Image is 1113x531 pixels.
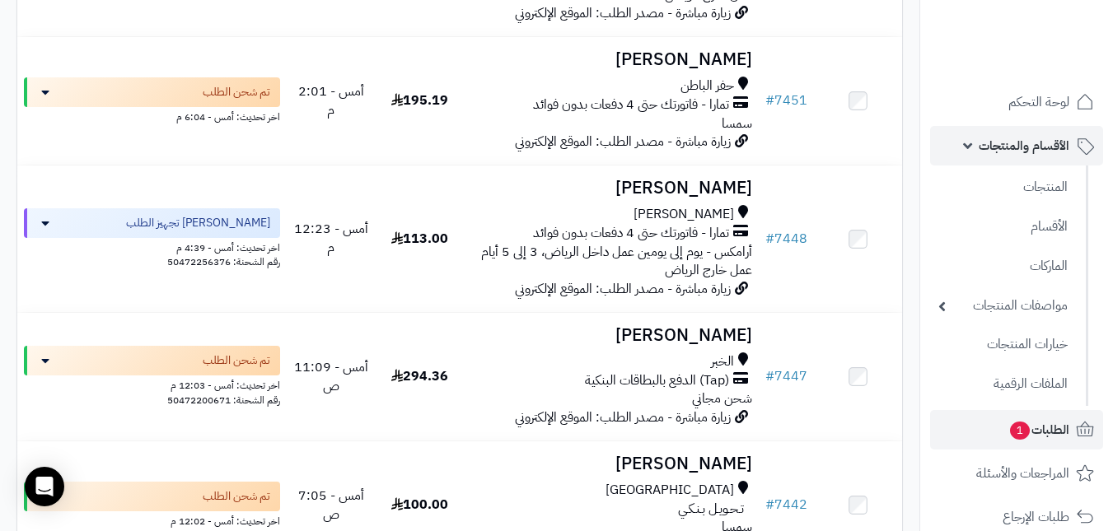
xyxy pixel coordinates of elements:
[470,179,752,198] h3: [PERSON_NAME]
[1010,422,1030,440] span: 1
[533,224,729,243] span: تمارا - فاتورتك حتى 4 دفعات بدون فوائد
[692,389,752,408] span: شحن مجاني
[515,279,731,299] span: زيارة مباشرة - مصدر الطلب: الموقع الإلكتروني
[391,229,448,249] span: 113.00
[979,134,1069,157] span: الأقسام والمنتجات
[298,486,364,524] span: أمس - 7:05 ص
[126,215,270,231] span: [PERSON_NAME] تجهيز الطلب
[24,238,280,255] div: اخر تحديث: أمس - 4:39 م
[930,454,1103,493] a: المراجعات والأسئلة
[24,375,280,393] div: اخر تحديث: أمس - 12:03 م
[1003,505,1069,529] span: طلبات الإرجاع
[203,352,270,369] span: تم شحن الطلب
[533,95,729,114] span: تمارا - فاتورتك حتى 4 دفعات بدون فوائد
[930,249,1076,284] a: الماركات
[930,366,1076,402] a: الملفات الرقمية
[930,410,1103,449] a: الطلبات1
[976,462,1069,485] span: المراجعات والأسئلة
[722,114,752,133] span: سمسا
[391,495,448,515] span: 100.00
[765,366,774,386] span: #
[298,82,364,120] span: أمس - 2:01 م
[930,170,1076,205] a: المنتجات
[470,326,752,345] h3: [PERSON_NAME]
[515,3,731,23] span: زيارة مباشرة - مصدر الطلب: الموقع الإلكتروني
[765,91,807,110] a: #7451
[634,205,734,224] span: [PERSON_NAME]
[470,50,752,69] h3: [PERSON_NAME]
[1008,418,1069,441] span: الطلبات
[515,408,731,427] span: زيارة مباشرة - مصدر الطلب: الموقع الإلكتروني
[765,495,807,515] a: #7442
[481,242,752,281] span: أرامكس - يوم إلى يومين عمل داخل الرياض، 3 إلى 5 أيام عمل خارج الرياض
[470,454,752,473] h3: [PERSON_NAME]
[203,488,270,505] span: تم شحن الطلب
[930,209,1076,245] a: الأقسام
[24,511,280,529] div: اخر تحديث: أمس - 12:02 م
[294,219,368,258] span: أمس - 12:23 م
[1001,44,1097,79] img: logo-2.png
[765,366,807,386] a: #7447
[25,467,64,506] div: Open Intercom Messenger
[606,481,734,500] span: [GEOGRAPHIC_DATA]
[930,288,1076,324] a: مواصفات المنتجات
[585,371,729,390] span: (Tap) الدفع بالبطاقات البنكية
[680,77,734,95] span: حفر الباطن
[1008,91,1069,114] span: لوحة التحكم
[765,229,774,249] span: #
[24,107,280,124] div: اخر تحديث: أمس - 6:04 م
[765,495,774,515] span: #
[167,254,280,269] span: رقم الشحنة: 50472256376
[711,352,734,371] span: الخبر
[930,327,1076,362] a: خيارات المنتجات
[391,91,448,110] span: 195.19
[930,82,1103,122] a: لوحة التحكم
[203,84,270,100] span: تم شحن الطلب
[294,357,368,396] span: أمس - 11:09 ص
[678,500,744,519] span: تـحـويـل بـنـكـي
[765,229,807,249] a: #7448
[765,91,774,110] span: #
[515,132,731,151] span: زيارة مباشرة - مصدر الطلب: الموقع الإلكتروني
[391,366,448,386] span: 294.36
[167,393,280,408] span: رقم الشحنة: 50472200671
